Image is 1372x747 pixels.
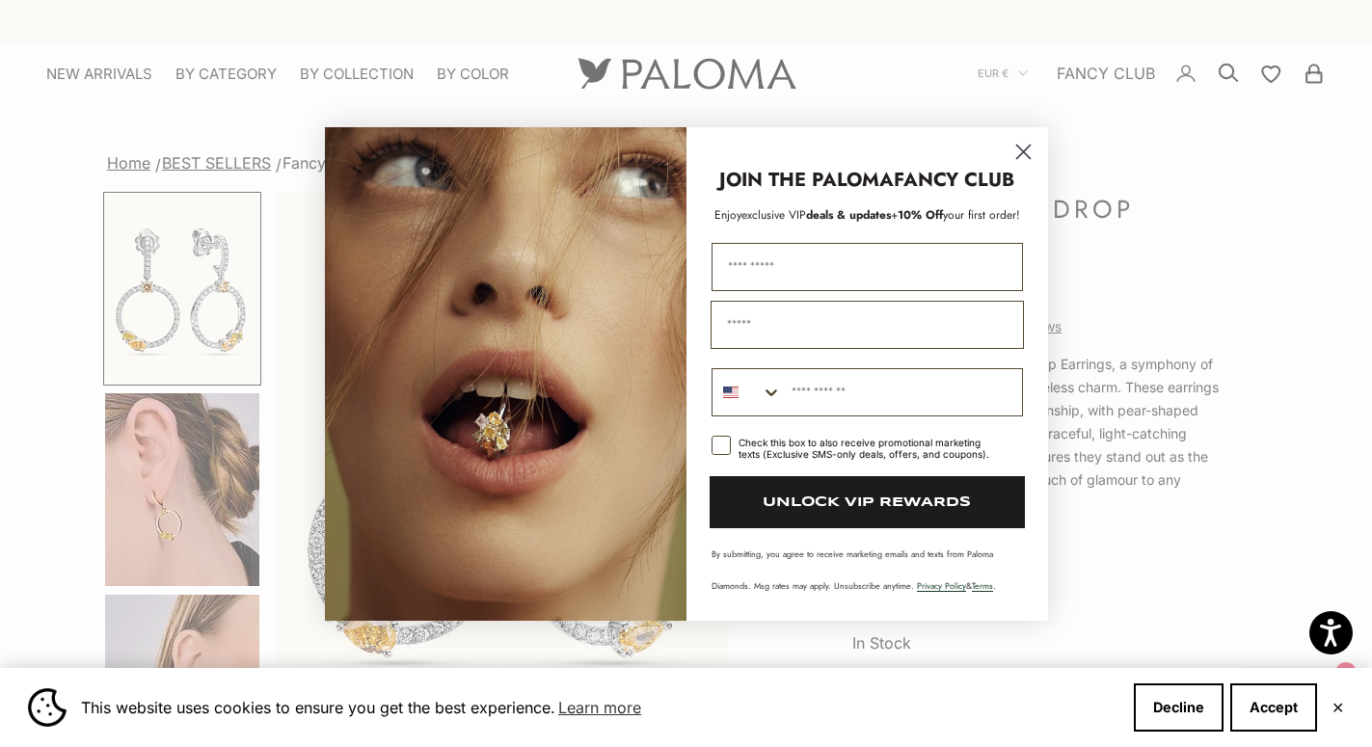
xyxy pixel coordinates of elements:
[741,206,891,224] span: deals & updates
[710,476,1025,528] button: UNLOCK VIP REWARDS
[1007,135,1040,169] button: Close dialog
[741,206,806,224] span: exclusive VIP
[719,166,894,194] strong: JOIN THE PALOMA
[713,369,782,415] button: Search Countries
[739,437,1000,460] div: Check this box to also receive promotional marketing texts (Exclusive SMS-only deals, offers, and...
[898,206,943,224] span: 10% Off
[325,127,686,621] img: Loading...
[712,547,1023,592] p: By submitting, you agree to receive marketing emails and texts from Paloma Diamonds. Msg rates ma...
[723,385,739,400] img: United States
[28,688,67,727] img: Cookie banner
[81,693,1118,722] span: This website uses cookies to ensure you get the best experience.
[555,693,644,722] a: Learn more
[891,206,1020,224] span: + your first order!
[712,243,1023,291] input: First Name
[711,301,1024,349] input: Email
[894,166,1014,194] strong: FANCY CLUB
[917,579,996,592] span: & .
[1230,683,1317,732] button: Accept
[972,579,993,592] a: Terms
[714,206,741,224] span: Enjoy
[782,369,1022,415] input: Phone Number
[1134,683,1224,732] button: Decline
[917,579,966,592] a: Privacy Policy
[1332,702,1344,713] button: Close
